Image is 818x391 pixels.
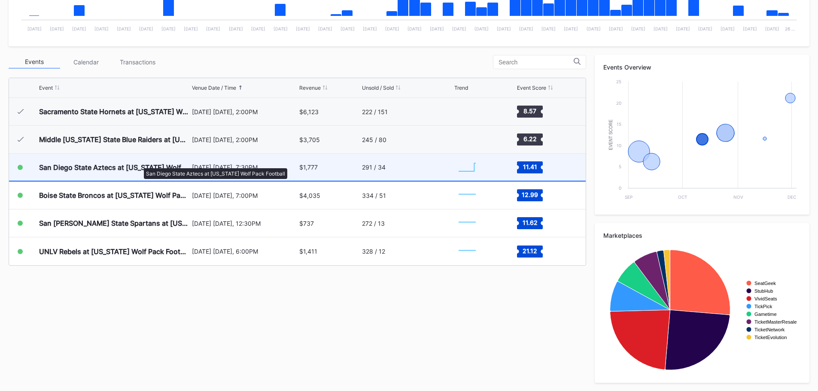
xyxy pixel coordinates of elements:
text: [DATE] [27,26,42,31]
text: 6.22 [523,135,536,142]
text: [DATE] [72,26,86,31]
text: Dec [788,194,796,200]
text: 15 [617,121,621,127]
div: Venue Date / Time [192,85,236,91]
div: Revenue [299,85,321,91]
text: [DATE] [363,26,377,31]
text: [DATE] [743,26,757,31]
div: $1,411 [299,248,317,255]
text: [DATE] [139,26,153,31]
div: Events Overview [603,64,801,71]
text: [DATE] [497,26,511,31]
text: [DATE] [117,26,131,31]
div: [DATE] [DATE], 7:30PM [192,164,298,171]
div: San [PERSON_NAME] State Spartans at [US_STATE] Wolf Pack Football [39,219,190,227]
text: Oct [678,194,687,200]
div: Trend [454,85,468,91]
div: $6,123 [299,108,319,115]
text: [DATE] [296,26,310,31]
div: [DATE] [DATE], 6:00PM [192,248,298,255]
text: [DATE] [161,26,176,31]
div: $3,705 [299,136,320,143]
input: Search [499,59,574,66]
text: [DATE] [452,26,466,31]
text: TicketEvolution [754,335,787,340]
div: 328 / 12 [362,248,385,255]
div: $4,035 [299,192,320,199]
text: [DATE] [541,26,556,31]
text: [DATE] [251,26,265,31]
text: TickPick [754,304,772,309]
text: TicketMasterResale [754,319,797,324]
text: [DATE] [407,26,422,31]
text: StubHub [754,288,773,294]
div: $1,777 [299,164,318,171]
text: 11.62 [522,219,537,226]
text: [DATE] [474,26,489,31]
text: [DATE] [341,26,355,31]
div: Unsold / Sold [362,85,394,91]
text: VividSeats [754,296,777,301]
div: UNLV Rebels at [US_STATE] Wolf Pack Football [39,247,190,256]
div: San Diego State Aztecs at [US_STATE] Wolf Pack Football [39,163,190,172]
div: Event Score [517,85,546,91]
text: [DATE] [609,26,623,31]
svg: Chart title [454,185,480,206]
text: [DATE] [721,26,735,31]
text: 10 [617,143,621,148]
svg: Chart title [454,241,480,262]
div: Marketplaces [603,232,801,239]
text: 11.41 [523,163,537,170]
text: SeatGeek [754,281,776,286]
div: [DATE] [DATE], 7:00PM [192,192,298,199]
div: Events [9,55,60,69]
text: [DATE] [587,26,601,31]
text: [DATE] [654,26,668,31]
text: [DATE] [631,26,645,31]
text: Event Score [608,119,613,150]
text: 25 [616,79,621,84]
svg: Chart title [454,157,480,178]
div: Middle [US_STATE] State Blue Raiders at [US_STATE] Wolf Pack [39,135,190,144]
svg: Chart title [454,101,480,122]
div: Event [39,85,53,91]
svg: Chart title [454,129,480,150]
text: [DATE] [385,26,399,31]
div: 334 / 51 [362,192,386,199]
div: 272 / 13 [362,220,385,227]
text: [DATE] [274,26,288,31]
text: [DATE] [318,26,332,31]
text: [DATE] [430,26,444,31]
div: Boise State Broncos at [US_STATE] Wolf Pack Football (Rescheduled from 10/25) [39,191,190,200]
text: Gametime [754,312,777,317]
text: [DATE] [698,26,712,31]
text: TicketNetwork [754,327,785,332]
div: 245 / 80 [362,136,386,143]
div: 222 / 151 [362,108,388,115]
text: [DATE] [206,26,220,31]
div: [DATE] [DATE], 12:30PM [192,220,298,227]
text: Sep [625,194,633,200]
text: [DATE] [94,26,109,31]
svg: Chart title [603,77,801,206]
text: 26 … [785,26,795,31]
text: [DATE] [519,26,533,31]
text: 5 [619,164,621,169]
text: 20 [616,100,621,106]
text: 8.57 [523,107,536,115]
div: 291 / 34 [362,164,386,171]
text: [DATE] [676,26,690,31]
div: $737 [299,220,314,227]
text: 21.12 [523,247,537,254]
svg: Chart title [603,246,801,374]
text: [DATE] [229,26,243,31]
div: [DATE] [DATE], 2:00PM [192,136,298,143]
text: Nov [733,194,743,200]
div: Calendar [60,55,112,69]
text: [DATE] [765,26,779,31]
text: [DATE] [564,26,578,31]
svg: Chart title [454,212,480,234]
div: [DATE] [DATE], 2:00PM [192,108,298,115]
text: [DATE] [184,26,198,31]
text: [DATE] [50,26,64,31]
